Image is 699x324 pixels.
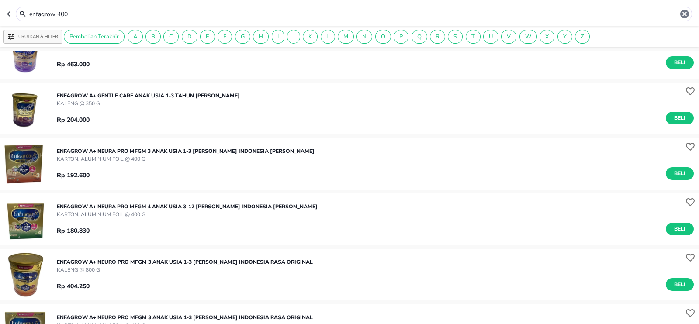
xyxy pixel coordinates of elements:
span: C [164,33,178,41]
span: W [520,33,536,41]
span: U [484,33,498,41]
div: N [356,30,372,44]
div: L [321,30,335,44]
div: Pembelian Terakhir [64,30,125,44]
span: N [357,33,372,41]
span: L [321,33,335,41]
button: Beli [666,167,694,180]
div: W [519,30,537,44]
button: Beli [666,223,694,235]
div: D [182,30,197,44]
div: J [287,30,300,44]
div: I [272,30,284,44]
div: Q [412,30,427,44]
button: Beli [666,112,694,124]
div: X [540,30,554,44]
p: ENFAGROW A+ GENTLE CARE ANAK USIA 1-3 TAHUN [PERSON_NAME] [57,92,240,100]
div: S [448,30,463,44]
span: O [376,33,391,41]
p: Rp 180.830 [57,226,90,235]
p: KARTON, ALUMINIUM FOIL @ 400 G [57,155,315,163]
span: Beli [672,58,687,67]
span: K [303,33,317,41]
button: Urutkan & Filter [3,30,62,44]
p: Urutkan & Filter [18,34,58,40]
div: U [483,30,498,44]
span: G [235,33,250,41]
p: KALENG @ 800 G [57,266,313,274]
div: G [235,30,250,44]
p: Rp 404.250 [57,282,90,291]
p: KARTON, ALUMINIUM FOIL @ 400 G [57,210,318,218]
input: Cari produk Mead Jhonson Nutrition disini… [28,10,679,19]
p: KALENG @ 350 G [57,100,240,107]
span: Beli [672,114,687,123]
p: Rp 204.000 [57,115,90,124]
span: Y [558,33,572,41]
p: Rp 463.000 [57,60,90,69]
span: E [201,33,215,41]
span: X [540,33,554,41]
p: ENFAGROW A+ NEURA PRO MFGM 4 ANAK USIA 3-12 [PERSON_NAME] Indonesia [PERSON_NAME] [57,203,318,210]
div: K [303,30,318,44]
span: Z [575,33,589,41]
p: Rp 192.600 [57,171,90,180]
span: Beli [672,169,687,178]
span: Pembelian Terakhir [64,33,124,41]
div: Y [557,30,572,44]
p: ENFAGROW A+ NEURO PRO MFGM 3 ANAK USIA 1-3 [PERSON_NAME] Indonesia RASA ORIGINAL [57,258,313,266]
span: T [466,33,480,41]
span: R [430,33,445,41]
span: I [272,33,284,41]
div: E [200,30,215,44]
div: Z [575,30,590,44]
div: F [218,30,232,44]
div: O [375,30,391,44]
span: M [338,33,353,41]
button: Beli [666,278,694,291]
span: S [448,33,462,41]
div: V [501,30,516,44]
span: H [253,33,268,41]
p: ENFAGROW A+ NEURO PRO MFGM 3 ANAK USIA 1-3 [PERSON_NAME] Indonesia RASA ORIGINAL [57,314,313,321]
span: Beli [672,280,687,289]
span: Beli [672,224,687,234]
span: J [287,33,300,41]
button: Beli [666,56,694,69]
div: C [163,30,179,44]
span: F [218,33,232,41]
div: R [430,30,445,44]
p: ENFAGROW A+ NEURA PRO MFGM 3 ANAK USIA 1-3 [PERSON_NAME] Indonesia [PERSON_NAME] [57,147,315,155]
span: A [128,33,142,41]
div: T [466,30,481,44]
span: P [394,33,408,41]
span: B [146,33,160,41]
div: M [338,30,354,44]
span: V [502,33,516,41]
span: Q [412,33,427,41]
div: A [128,30,143,44]
div: P [394,30,408,44]
div: H [253,30,269,44]
span: D [182,33,197,41]
div: B [145,30,161,44]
